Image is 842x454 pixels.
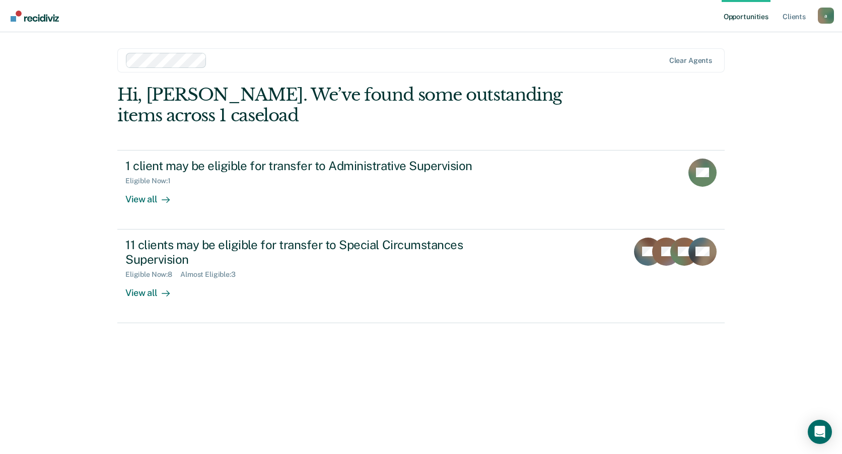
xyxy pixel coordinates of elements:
[125,238,479,267] div: 11 clients may be eligible for transfer to Special Circumstances Supervision
[125,270,180,279] div: Eligible Now : 8
[125,279,182,298] div: View all
[808,420,832,444] div: Open Intercom Messenger
[125,159,479,173] div: 1 client may be eligible for transfer to Administrative Supervision
[180,270,244,279] div: Almost Eligible : 3
[117,85,603,126] div: Hi, [PERSON_NAME]. We’ve found some outstanding items across 1 caseload
[11,11,59,22] img: Recidiviz
[818,8,834,24] button: Profile dropdown button
[117,150,725,230] a: 1 client may be eligible for transfer to Administrative SupervisionEligible Now:1View all
[669,56,712,65] div: Clear agents
[125,177,179,185] div: Eligible Now : 1
[818,8,834,24] div: a
[117,230,725,323] a: 11 clients may be eligible for transfer to Special Circumstances SupervisionEligible Now:8Almost ...
[125,185,182,205] div: View all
